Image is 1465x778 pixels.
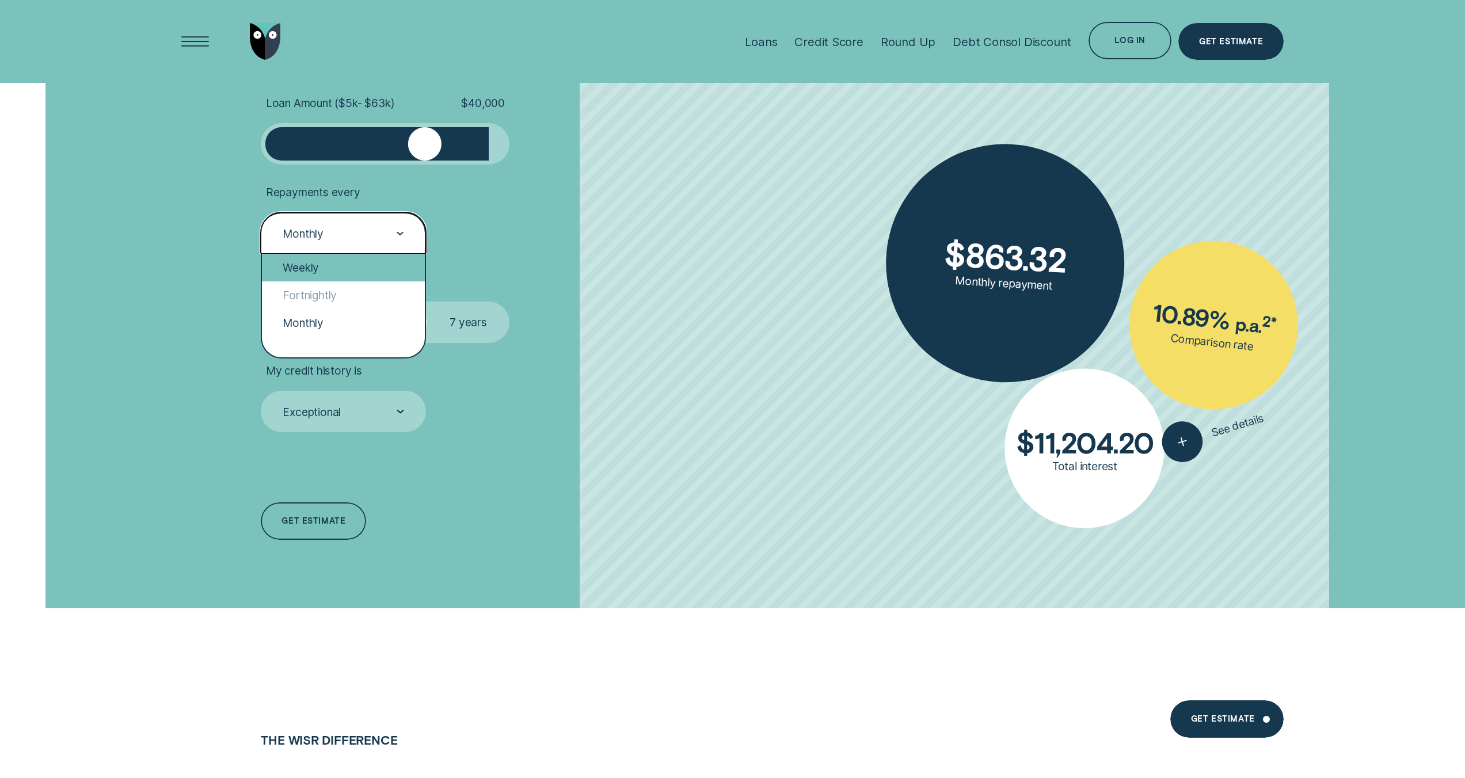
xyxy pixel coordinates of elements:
[262,281,425,309] div: Fortnightly
[427,302,509,343] label: 7 years
[794,35,863,49] div: Credit Score
[266,364,362,377] span: My credit history is
[745,35,777,49] div: Loans
[266,185,360,199] span: Repayments every
[262,309,425,337] div: Monthly
[1210,411,1266,440] span: See details
[1178,23,1284,60] a: Get Estimate
[250,23,281,60] img: Wisr
[881,35,935,49] div: Round Up
[1170,700,1284,738] a: Get Estimate
[266,96,395,110] span: Loan Amount ( $5k - $63k )
[261,733,566,747] h4: The Wisr Difference
[461,96,505,110] span: $ 40,000
[177,23,214,60] button: Open Menu
[261,502,366,540] a: Get estimate
[953,35,1071,49] div: Debt Consol Discount
[283,405,341,419] div: Exceptional
[1157,398,1269,467] button: See details
[262,254,425,281] div: Weekly
[1089,22,1171,59] button: Log in
[283,227,324,241] div: Monthly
